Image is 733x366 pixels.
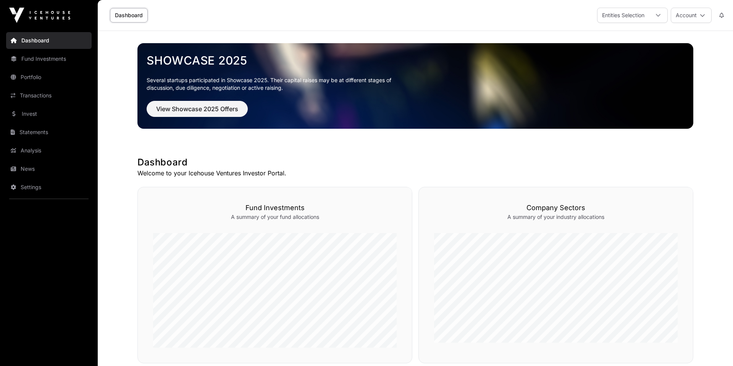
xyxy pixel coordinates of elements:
button: View Showcase 2025 Offers [147,101,248,117]
button: Account [671,8,712,23]
img: Showcase 2025 [137,43,693,129]
a: Statements [6,124,92,141]
a: Analysis [6,142,92,159]
div: Entities Selection [597,8,649,23]
a: News [6,160,92,177]
h3: Company Sectors [434,202,678,213]
p: Welcome to your Icehouse Ventures Investor Portal. [137,168,693,178]
img: Icehouse Ventures Logo [9,8,70,23]
a: Settings [6,179,92,196]
h3: Fund Investments [153,202,397,213]
a: Dashboard [6,32,92,49]
p: A summary of your fund allocations [153,213,397,221]
a: Showcase 2025 [147,53,684,67]
iframe: Chat Widget [695,329,733,366]
span: View Showcase 2025 Offers [156,104,238,113]
p: A summary of your industry allocations [434,213,678,221]
a: Dashboard [110,8,148,23]
a: Portfolio [6,69,92,86]
a: Transactions [6,87,92,104]
a: View Showcase 2025 Offers [147,109,248,116]
h1: Dashboard [137,156,693,168]
p: Several startups participated in Showcase 2025. Their capital raises may be at different stages o... [147,76,403,92]
a: Invest [6,105,92,122]
a: Fund Investments [6,50,92,67]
